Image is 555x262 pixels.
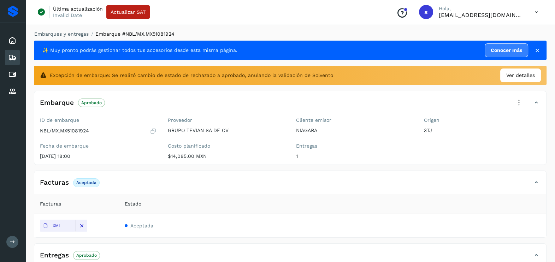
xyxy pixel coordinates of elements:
label: Proveedor [168,117,284,123]
span: Aceptada [130,223,153,228]
label: Costo planificado [168,143,284,149]
span: Actualizar SAT [111,10,146,14]
p: Última actualización [53,6,103,12]
label: Fecha de embarque [40,143,157,149]
nav: breadcrumb [34,30,547,38]
p: $14,085.00 MXN [168,153,284,159]
label: Entregas [296,143,413,149]
a: Conocer más [485,43,528,57]
label: ID de embarque [40,117,157,123]
p: 3TJ [424,127,541,133]
div: Cuentas por pagar [5,67,20,82]
h4: Entregas [40,251,69,260]
span: ✨ Muy pronto podrás gestionar todos tus accesorios desde esta misma página. [42,47,237,54]
div: Eliminar asociación [75,220,87,232]
button: XML [40,220,75,232]
p: GRUPO TEVIAN SA DE CV [168,127,284,133]
h4: Embarque [40,99,74,107]
label: Cliente emisor [296,117,413,123]
span: Excepción de embarque: Se realizó cambio de estado de rechazado a aprobado, anulando la validació... [50,72,333,79]
p: NIAGARA [296,127,413,133]
p: Invalid Date [53,12,82,18]
p: Aprobado [81,100,102,105]
span: Estado [125,200,141,208]
div: FacturasAceptada [34,177,546,194]
span: Embarque #NBL/MX.MX51081924 [95,31,175,37]
p: NBL/MX.MX51081924 [40,128,89,134]
p: Hola, [439,6,524,12]
button: Actualizar SAT [106,5,150,19]
div: Embarques [5,50,20,65]
span: Ver detalles [506,72,535,79]
p: Aprobado [76,253,97,258]
div: EmbarqueAprobado [34,97,546,114]
p: smedina@niagarawater.com [439,12,524,18]
p: Aceptada [76,180,96,185]
div: Inicio [5,33,20,48]
label: Origen [424,117,541,123]
a: Embarques y entregas [34,31,89,37]
h4: Facturas [40,179,69,187]
span: Facturas [40,200,61,208]
p: 1 [296,153,413,159]
p: [DATE] 18:00 [40,153,157,159]
div: Proveedores [5,84,20,99]
p: XML [53,223,61,228]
